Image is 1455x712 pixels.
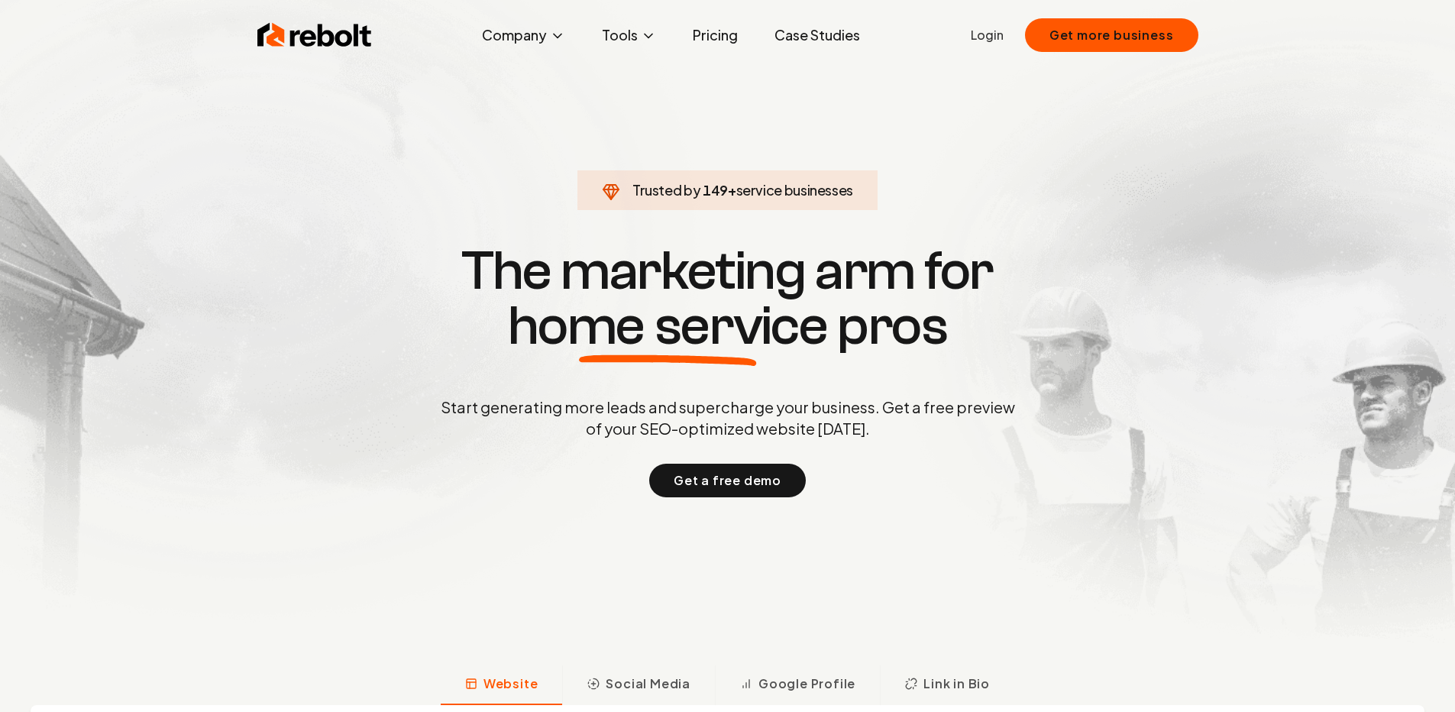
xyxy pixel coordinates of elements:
span: Social Media [606,675,690,693]
button: Website [441,665,563,705]
span: Trusted by [632,181,700,199]
p: Start generating more leads and supercharge your business. Get a free preview of your SEO-optimiz... [438,396,1018,439]
img: Rebolt Logo [257,20,372,50]
span: + [728,181,736,199]
span: Website [483,675,538,693]
span: 149 [703,180,728,201]
button: Tools [590,20,668,50]
button: Company [470,20,577,50]
button: Get more business [1025,18,1198,52]
span: Google Profile [758,675,855,693]
button: Get a free demo [649,464,806,497]
a: Login [971,26,1004,44]
span: service businesses [736,181,854,199]
button: Link in Bio [880,665,1014,705]
a: Case Studies [762,20,872,50]
span: Link in Bio [923,675,990,693]
h1: The marketing arm for pros [361,244,1094,354]
button: Google Profile [715,665,880,705]
button: Social Media [562,665,715,705]
span: home service [508,299,828,354]
a: Pricing [681,20,750,50]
